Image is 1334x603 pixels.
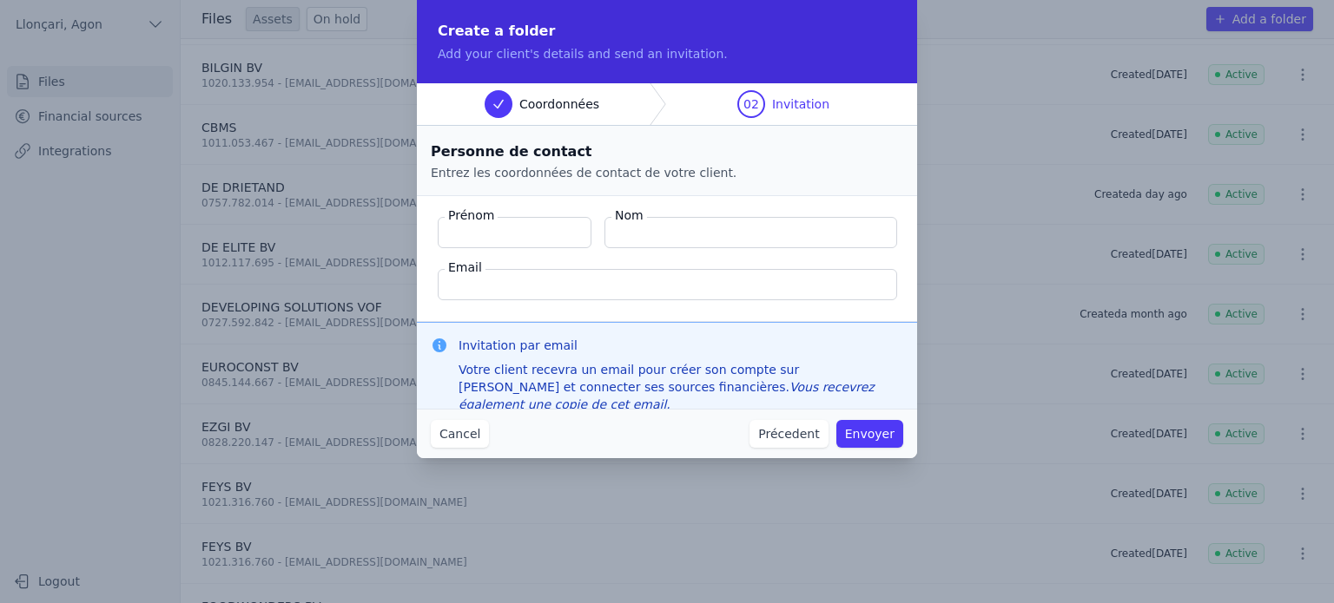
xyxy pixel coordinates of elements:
[772,95,829,113] span: Invitation
[459,337,903,354] h3: Invitation par email
[431,420,489,448] button: Cancel
[459,380,875,411] em: Vous recevrez également une copie de cet email.
[417,83,917,126] nav: Progress
[445,206,498,224] label: Prénom
[439,427,480,441] font: Cancel
[438,23,555,39] font: Create a folder
[431,140,903,164] h2: Personne de contact
[743,95,759,113] span: 02
[459,361,903,413] div: Votre client recevra un email pour créer son compte sur [PERSON_NAME] et connecter ses sources fi...
[836,420,903,448] button: Envoyer
[445,259,485,276] label: Email
[438,47,728,61] font: Add your client's details and send an invitation.
[431,164,903,181] p: Entrez les coordonnées de contact de votre client.
[611,206,647,224] label: Nom
[519,95,599,113] span: Coordonnées
[750,420,828,448] button: Précedent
